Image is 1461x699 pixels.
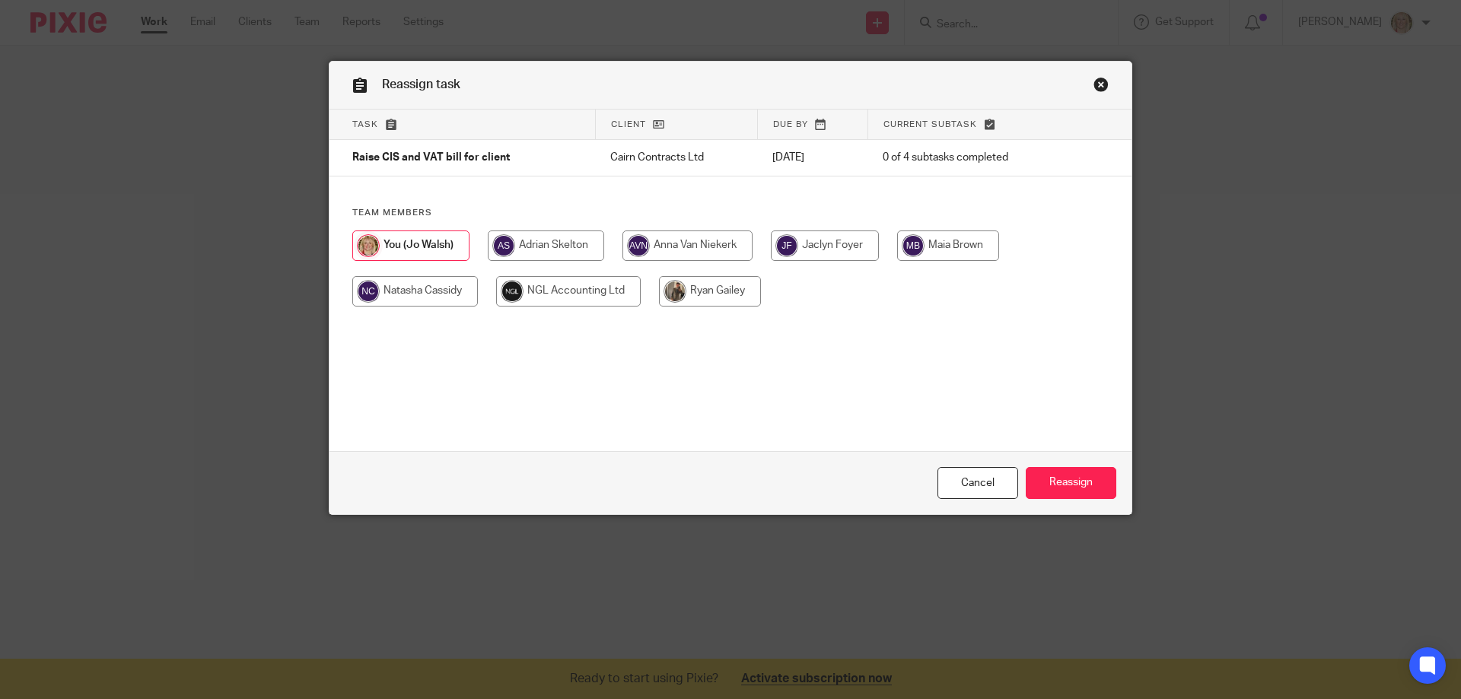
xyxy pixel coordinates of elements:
[382,78,460,91] span: Reassign task
[937,467,1018,500] a: Close this dialog window
[352,153,510,164] span: Raise CIS and VAT bill for client
[772,150,852,165] p: [DATE]
[867,140,1071,176] td: 0 of 4 subtasks completed
[352,207,1109,219] h4: Team members
[773,120,808,129] span: Due by
[1093,77,1109,97] a: Close this dialog window
[352,120,378,129] span: Task
[883,120,977,129] span: Current subtask
[1026,467,1116,500] input: Reassign
[610,150,742,165] p: Cairn Contracts Ltd
[611,120,646,129] span: Client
